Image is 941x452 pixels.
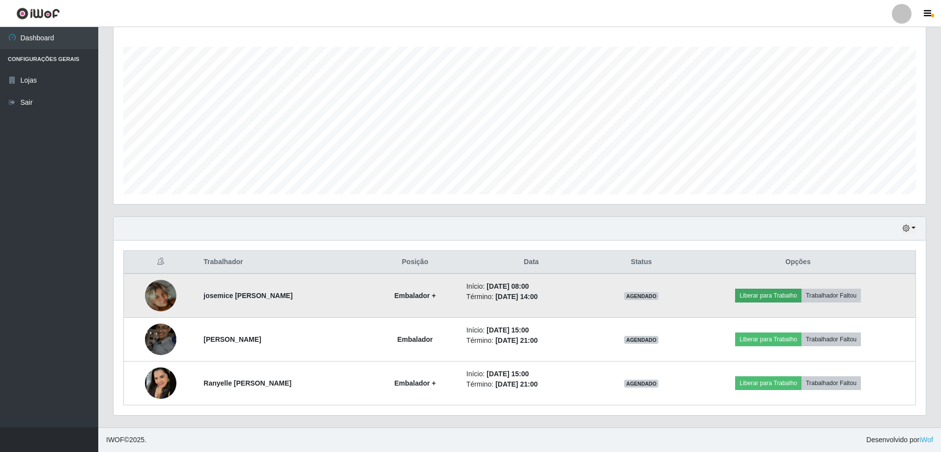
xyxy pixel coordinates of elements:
img: 1750772761478.jpeg [145,367,176,399]
time: [DATE] 21:00 [495,336,538,344]
strong: josemice [PERSON_NAME] [203,292,292,300]
strong: Embalador + [394,292,435,300]
strong: Embalador [397,335,432,343]
span: AGENDADO [624,336,658,344]
button: Liberar para Trabalho [735,289,801,302]
th: Trabalhador [198,251,370,274]
img: 1741955562946.jpeg [145,268,176,324]
strong: Ranyelle [PERSON_NAME] [203,379,291,387]
li: Início: [466,325,596,335]
th: Status [602,251,681,274]
strong: Embalador + [394,379,435,387]
img: 1655477118165.jpeg [145,318,176,360]
time: [DATE] 15:00 [486,370,529,378]
th: Data [460,251,602,274]
time: [DATE] 08:00 [486,282,529,290]
time: [DATE] 15:00 [486,326,529,334]
button: Liberar para Trabalho [735,376,801,390]
th: Posição [370,251,460,274]
span: AGENDADO [624,380,658,388]
time: [DATE] 21:00 [495,380,538,388]
span: © 2025 . [106,435,146,445]
strong: [PERSON_NAME] [203,335,261,343]
th: Opções [681,251,915,274]
button: Trabalhador Faltou [801,289,861,302]
li: Término: [466,335,596,346]
button: Trabalhador Faltou [801,332,861,346]
button: Liberar para Trabalho [735,332,801,346]
img: CoreUI Logo [16,7,60,20]
a: iWof [919,436,933,444]
time: [DATE] 14:00 [495,293,538,301]
span: IWOF [106,436,124,444]
li: Início: [466,281,596,292]
li: Término: [466,292,596,302]
span: Desenvolvido por [866,435,933,445]
li: Término: [466,379,596,390]
button: Trabalhador Faltou [801,376,861,390]
li: Início: [466,369,596,379]
span: AGENDADO [624,292,658,300]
